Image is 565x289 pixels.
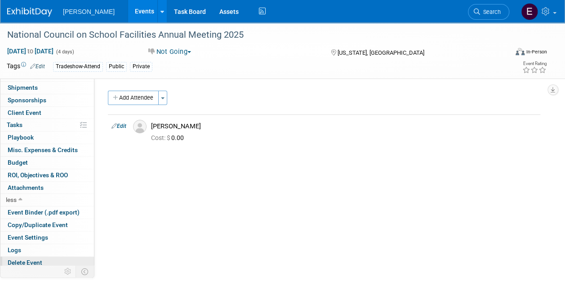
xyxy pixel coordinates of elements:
[8,234,48,241] span: Event Settings
[151,134,171,141] span: Cost: $
[8,134,34,141] span: Playbook
[8,209,80,216] span: Event Binder (.pdf export)
[106,62,127,71] div: Public
[8,246,21,254] span: Logs
[0,131,94,144] a: Playbook
[8,221,68,228] span: Copy/Duplicate Event
[0,219,94,231] a: Copy/Duplicate Event
[0,119,94,131] a: Tasks
[151,122,537,131] div: [PERSON_NAME]
[7,61,45,72] td: Tags
[8,109,41,116] span: Client Event
[0,169,94,181] a: ROI, Objectives & ROO
[8,96,46,104] span: Sponsorships
[522,61,547,66] div: Event Rating
[8,259,42,266] span: Delete Event
[0,94,94,106] a: Sponsorships
[130,62,152,71] div: Private
[8,184,44,191] span: Attachments
[7,47,54,55] span: [DATE] [DATE]
[60,266,76,277] td: Personalize Event Tab Strip
[0,107,94,119] a: Client Event
[521,3,538,20] img: Emy Volk
[0,232,94,244] a: Event Settings
[26,48,35,55] span: to
[338,49,424,56] span: [US_STATE], [GEOGRAPHIC_DATA]
[145,47,195,57] button: Not Going
[480,9,501,15] span: Search
[8,159,28,166] span: Budget
[0,244,94,256] a: Logs
[516,48,525,55] img: Format-Inperson.png
[0,206,94,219] a: Event Binder (.pdf export)
[53,62,103,71] div: Tradeshow-Attend
[76,266,94,277] td: Toggle Event Tabs
[8,146,78,153] span: Misc. Expenses & Credits
[526,48,547,55] div: In-Person
[0,82,94,94] a: Shipments
[108,91,159,105] button: Add Attendee
[63,8,115,15] span: [PERSON_NAME]
[0,144,94,156] a: Misc. Expenses & Credits
[468,4,509,20] a: Search
[7,8,52,17] img: ExhibitDay
[55,49,74,55] span: (4 days)
[0,182,94,194] a: Attachments
[151,134,187,141] span: 0.00
[0,194,94,206] a: less
[8,84,38,91] span: Shipments
[0,157,94,169] a: Budget
[111,123,126,129] a: Edit
[30,63,45,70] a: Edit
[4,27,501,43] div: National Council on School Facilities Annual Meeting 2025
[8,171,68,179] span: ROI, Objectives & ROO
[468,47,547,60] div: Event Format
[7,121,22,128] span: Tasks
[6,196,17,203] span: less
[133,120,147,133] img: Associate-Profile-5.png
[0,257,94,269] a: Delete Event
